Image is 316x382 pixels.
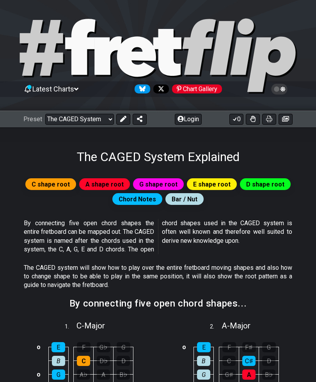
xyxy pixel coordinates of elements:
p: The CAGED system will show how to play over the entire fretboard moving shapes and also how to ch... [24,264,292,290]
td: o [179,340,189,354]
div: G [117,342,130,352]
button: Share Preset [133,114,147,125]
button: Print [262,114,276,125]
div: D [117,356,130,366]
button: Edit Preset [116,114,130,125]
div: G [262,342,276,352]
div: B [52,356,65,366]
span: C - Major [76,321,105,330]
span: A - Major [222,321,250,330]
span: G shape root [139,179,178,190]
div: F♯ [242,342,256,352]
button: Create image [279,114,293,125]
span: Preset [23,115,42,123]
span: E shape root [193,179,231,190]
div: D [262,356,275,366]
p: By connecting five open chord shapes the entire fretboard can be mapped out. The CAGED system is ... [24,219,292,254]
h1: The CAGED System Explained [77,149,240,164]
div: F [77,342,91,352]
span: Chord Notes [119,194,156,205]
div: D♭ [97,356,110,366]
div: B♭ [262,369,275,380]
div: Chart Gallery [172,84,222,93]
span: C shape root [32,179,70,190]
span: 1 . [65,323,76,331]
div: G♭ [97,342,110,352]
div: C [77,356,90,366]
div: A [97,369,110,380]
div: G [197,369,210,380]
button: Toggle Dexterity for all fretkits [246,114,260,125]
div: E [197,342,211,352]
select: Preset [45,114,114,125]
span: Latest Charts [32,85,74,93]
div: E [51,342,65,352]
div: B [197,356,210,366]
div: G♯ [222,369,236,380]
td: o [34,368,43,381]
span: 2 . [210,323,222,331]
a: #fretflip at Pinterest [169,84,222,93]
h2: By connecting five open chord shapes... [69,299,247,308]
span: A shape root [85,179,124,190]
span: D shape root [246,179,284,190]
div: A [242,369,256,380]
button: Login [175,114,202,125]
button: 0 [229,114,243,125]
div: A♭ [77,369,90,380]
div: B♭ [117,369,130,380]
div: C♯ [242,356,256,366]
span: Toggle light / dark theme [275,86,284,93]
a: Follow #fretflip at Bluesky [131,84,150,93]
td: o [34,340,43,354]
div: C [222,356,236,366]
span: Bar / Nut [172,194,197,205]
div: F [222,342,236,352]
div: G [52,369,65,380]
a: Follow #fretflip at X [150,84,169,93]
